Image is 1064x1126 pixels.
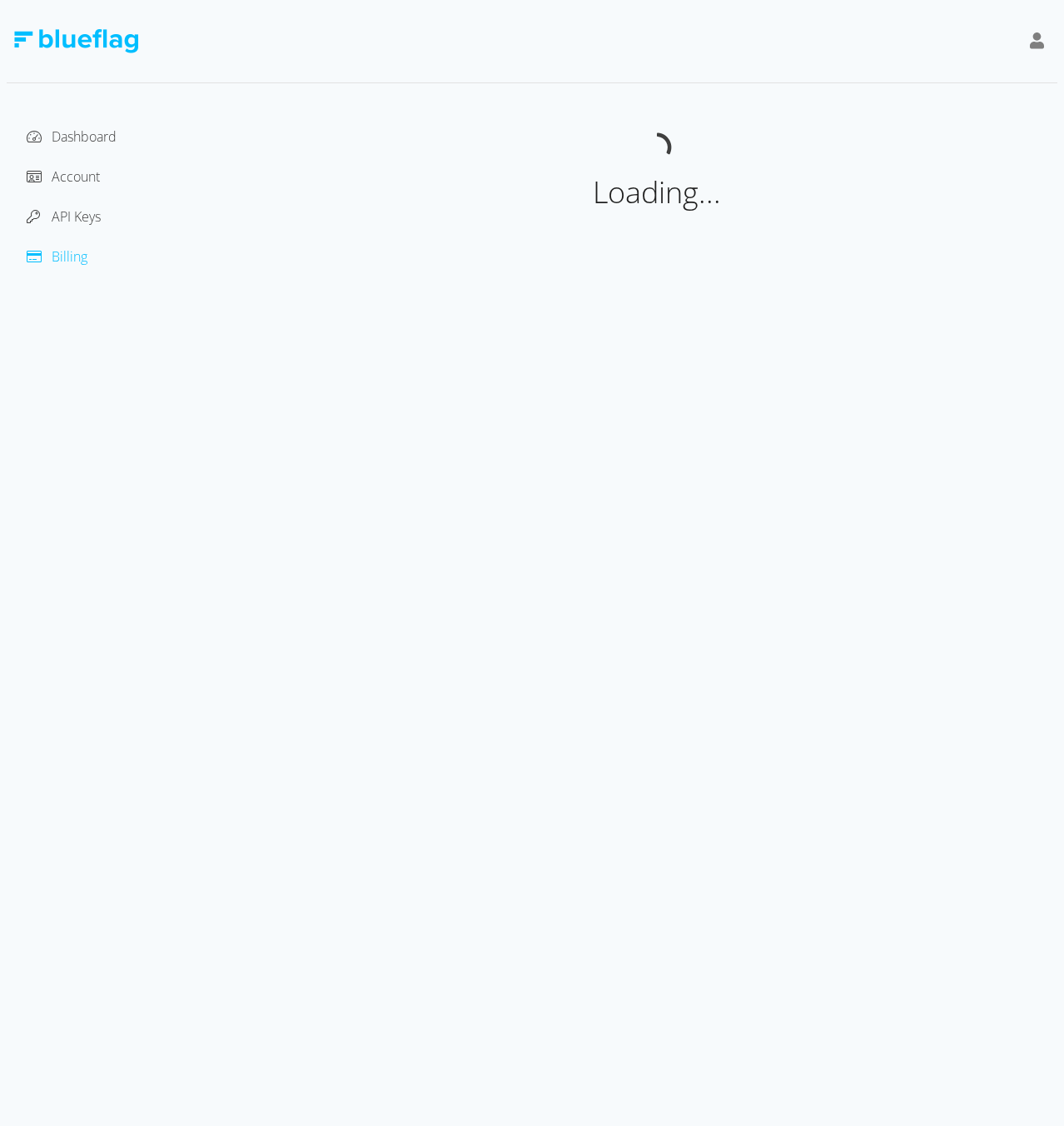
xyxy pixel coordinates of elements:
span: Billing [52,247,87,266]
a: Dashboard [27,127,117,146]
a: Account [27,167,100,186]
a: API Keys [27,207,101,226]
span: Dashboard [52,127,117,146]
span: API Keys [52,207,101,226]
a: Billing [27,247,87,266]
img: Blue Flag Logo [13,29,138,53]
span: Account [52,167,100,186]
span: Loading... [593,172,721,212]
